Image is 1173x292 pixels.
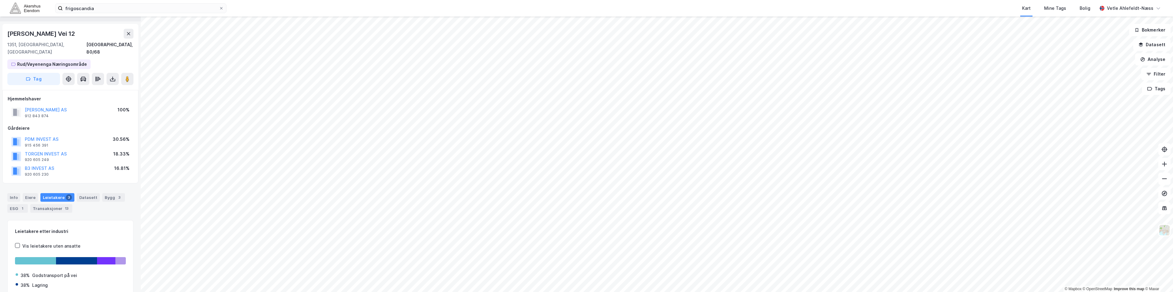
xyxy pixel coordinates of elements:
[113,150,129,158] div: 18.33%
[1065,287,1081,291] a: Mapbox
[1142,83,1171,95] button: Tags
[17,61,87,68] div: Rud/Vøyenenga Næringsområde
[1044,5,1066,12] div: Mine Tags
[1159,224,1170,236] img: Z
[25,114,49,118] div: 912 843 874
[1142,263,1173,292] div: Kontrollprogram for chat
[8,125,133,132] div: Gårdeiere
[114,165,129,172] div: 16.81%
[1022,5,1031,12] div: Kart
[25,172,49,177] div: 920 605 230
[1107,5,1153,12] div: Vetle Ahlefeldt-Næss
[1135,53,1171,66] button: Analyse
[25,157,49,162] div: 920 605 249
[23,193,38,202] div: Eiere
[32,282,48,289] div: Lagring
[7,73,60,85] button: Tag
[1141,68,1171,80] button: Filter
[1114,287,1144,291] a: Improve this map
[15,228,126,235] div: Leietakere etter industri
[64,205,70,212] div: 13
[7,204,28,213] div: ESG
[21,272,30,279] div: 38%
[66,194,72,200] div: 3
[25,143,48,148] div: 915 456 391
[118,106,129,114] div: 100%
[77,193,100,202] div: Datasett
[30,204,72,213] div: Transaksjoner
[32,272,77,279] div: Godstransport på vei
[1083,287,1112,291] a: OpenStreetMap
[1129,24,1171,36] button: Bokmerker
[10,3,40,13] img: akershus-eiendom-logo.9091f326c980b4bce74ccdd9f866810c.svg
[116,194,122,200] div: 3
[7,193,20,202] div: Info
[22,242,81,250] div: Vis leietakere uten ansatte
[102,193,125,202] div: Bygg
[7,41,86,56] div: 1351, [GEOGRAPHIC_DATA], [GEOGRAPHIC_DATA]
[63,4,219,13] input: Søk på adresse, matrikkel, gårdeiere, leietakere eller personer
[8,95,133,103] div: Hjemmelshaver
[7,29,76,39] div: [PERSON_NAME] Vei 12
[1142,263,1173,292] iframe: Chat Widget
[1133,39,1171,51] button: Datasett
[86,41,133,56] div: [GEOGRAPHIC_DATA], 80/68
[40,193,74,202] div: Leietakere
[113,136,129,143] div: 30.56%
[21,282,30,289] div: 38%
[19,205,25,212] div: 1
[1080,5,1090,12] div: Bolig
